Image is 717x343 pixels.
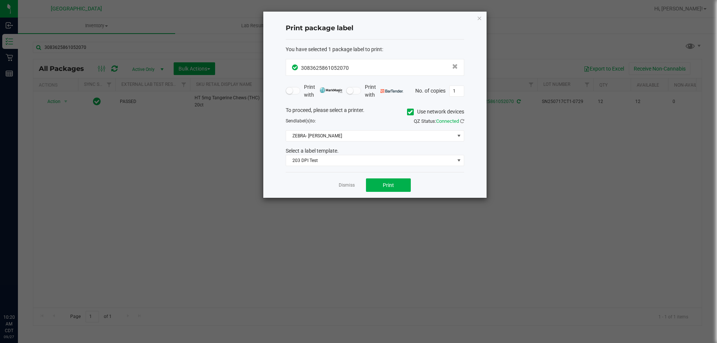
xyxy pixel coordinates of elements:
label: Use network devices [407,108,464,116]
iframe: Resource center [7,283,30,306]
span: ZEBRA- [PERSON_NAME] [286,131,454,141]
h4: Print package label [286,24,464,33]
span: 3083625861052070 [301,65,349,71]
img: bartender.png [381,89,403,93]
span: Print with [304,83,342,99]
span: You have selected 1 package label to print [286,46,382,52]
a: Dismiss [339,182,355,188]
span: Print [383,182,394,188]
span: Print with [365,83,403,99]
span: label(s) [296,118,311,124]
button: Print [366,178,411,192]
span: No. of copies [415,87,446,93]
iframe: Resource center unread badge [22,282,31,291]
div: To proceed, please select a printer. [280,106,470,118]
span: Send to: [286,118,316,124]
div: : [286,46,464,53]
span: QZ Status: [414,118,464,124]
span: In Sync [292,63,299,71]
img: mark_magic_cybra.png [320,87,342,93]
span: 203 DPI Test [286,155,454,166]
div: Select a label template. [280,147,470,155]
span: Connected [436,118,459,124]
